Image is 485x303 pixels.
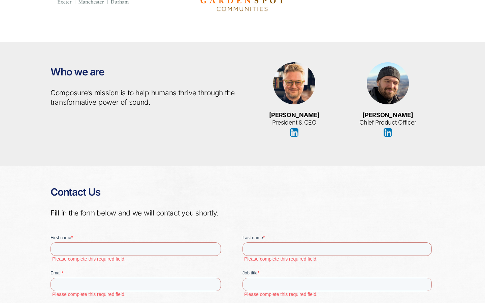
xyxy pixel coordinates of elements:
strong: [PERSON_NAME] [362,111,413,119]
span: How did you hear about us? [192,71,247,76]
h2: Who we are [51,66,237,78]
p: Chief Product Officer [346,111,430,137]
img: linkedin.png [290,128,298,137]
span: Job title [192,36,207,41]
strong: [PERSON_NAME] [269,111,320,119]
label: Please complete this required field. [2,57,192,63]
p: Fill in the form below and we will contact you shortly. [51,208,434,218]
label: Please complete this required field. [194,22,384,28]
p: Composure’s mission is to help humans thrive through the transformative power of sound. [51,88,237,107]
h2: Contact Us [51,186,434,199]
p: President & CEO [253,111,336,137]
img: roland.png [367,62,409,104]
label: Please complete this required field. [194,57,384,63]
img: linkedin.png [384,128,392,137]
img: jeff.png [273,62,315,104]
span: Last name [192,1,213,6]
label: Please complete this required field. [2,22,192,28]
